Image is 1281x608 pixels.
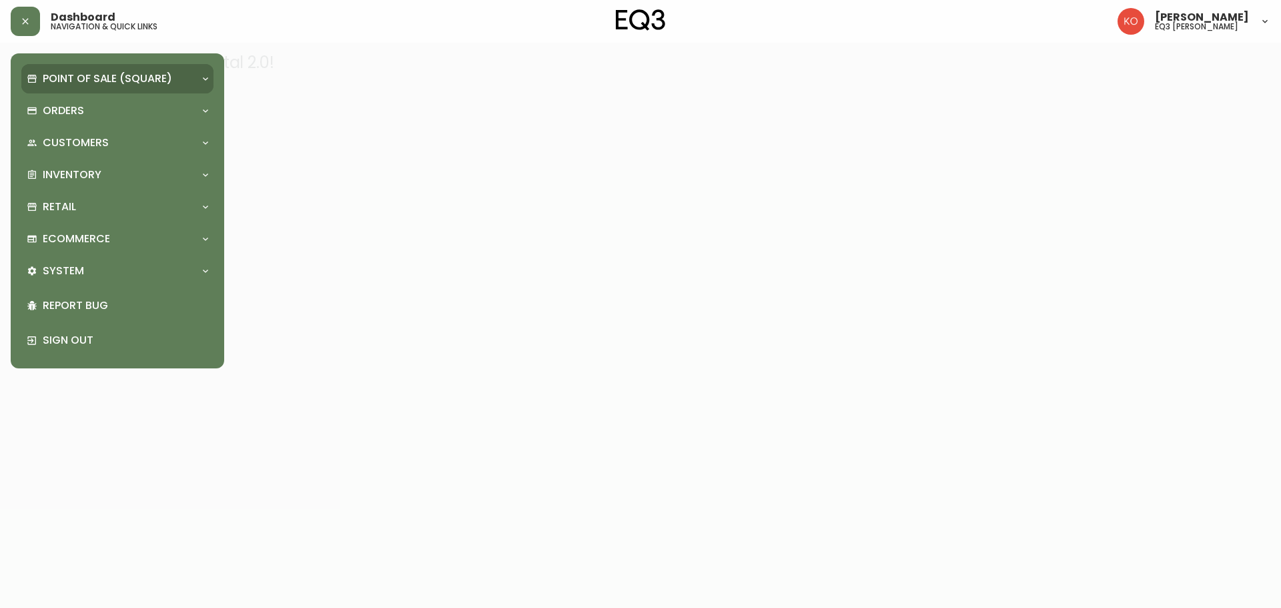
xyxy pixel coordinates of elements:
span: [PERSON_NAME] [1155,12,1249,23]
div: Orders [21,96,213,125]
p: Customers [43,135,109,150]
p: Report Bug [43,298,208,313]
span: Dashboard [51,12,115,23]
h5: navigation & quick links [51,23,157,31]
img: 9beb5e5239b23ed26e0d832b1b8f6f2a [1118,8,1144,35]
div: Ecommerce [21,224,213,254]
div: System [21,256,213,286]
p: Sign Out [43,333,208,348]
h5: eq3 [PERSON_NAME] [1155,23,1238,31]
p: Point of Sale (Square) [43,71,172,86]
p: Retail [43,200,76,214]
div: Sign Out [21,323,213,358]
p: Orders [43,103,84,118]
div: Point of Sale (Square) [21,64,213,93]
div: Customers [21,128,213,158]
p: Ecommerce [43,232,110,246]
div: Report Bug [21,288,213,323]
p: Inventory [43,168,101,182]
img: logo [616,9,665,31]
div: Retail [21,192,213,222]
p: System [43,264,84,278]
div: Inventory [21,160,213,190]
